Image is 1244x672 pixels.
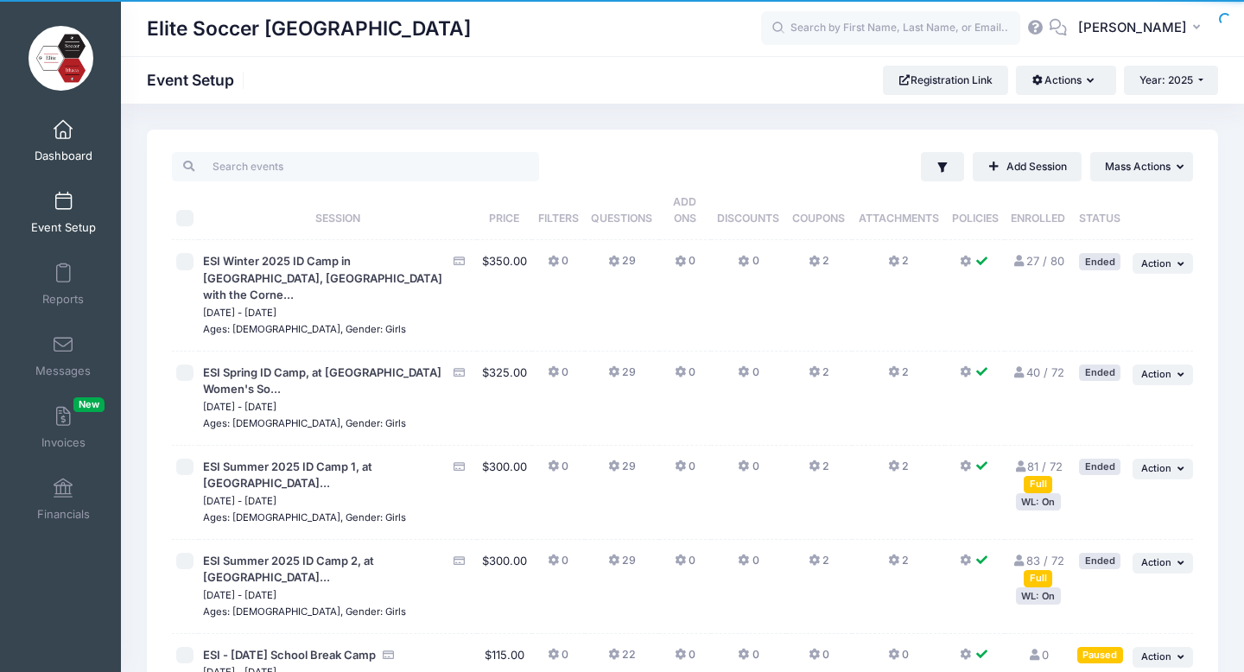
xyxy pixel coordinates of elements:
[42,292,84,307] span: Reports
[1133,365,1193,385] button: Action
[22,111,105,171] a: Dashboard
[1024,570,1052,586] div: Full
[809,459,829,484] button: 2
[675,647,695,672] button: 0
[675,553,695,578] button: 0
[1139,73,1193,86] span: Year: 2025
[1077,647,1123,663] div: Paused
[1079,253,1120,269] div: Ended
[738,253,758,278] button: 0
[172,152,539,181] input: Search events
[548,459,568,484] button: 0
[477,240,532,352] td: $350.00
[35,149,92,163] span: Dashboard
[477,540,532,634] td: $300.00
[608,459,636,484] button: 29
[761,11,1020,46] input: Search by First Name, Last Name, or Email...
[1012,254,1063,268] a: 27 / 80
[952,212,999,225] span: Policies
[1016,587,1061,604] div: WL: On
[31,220,96,235] span: Event Setup
[22,182,105,243] a: Event Setup
[203,648,376,662] span: ESI - [DATE] School Break Camp
[453,256,466,267] i: Accepting Credit Card Payments
[1105,160,1171,173] span: Mass Actions
[608,253,636,278] button: 29
[203,365,441,396] span: ESI Spring ID Camp, at [GEOGRAPHIC_DATA] Women's So...
[1141,368,1171,380] span: Action
[1090,152,1193,181] button: Mass Actions
[203,401,276,413] small: [DATE] - [DATE]
[199,181,476,240] th: Session
[382,650,396,661] i: Accepting Credit Card Payments
[203,605,406,618] small: Ages: [DEMOGRAPHIC_DATA], Gender: Girls
[945,181,1004,240] th: Policies
[675,253,695,278] button: 0
[675,365,695,390] button: 0
[608,553,636,578] button: 29
[1133,553,1193,574] button: Action
[1133,253,1193,274] button: Action
[29,26,93,91] img: Elite Soccer Ithaca
[786,181,852,240] th: Coupons
[888,553,909,578] button: 2
[973,152,1082,181] a: Add Session
[738,647,758,672] button: 0
[203,460,372,491] span: ESI Summer 2025 ID Camp 1, at [GEOGRAPHIC_DATA]...
[1141,257,1171,269] span: Action
[608,365,636,390] button: 29
[888,459,909,484] button: 2
[203,323,406,335] small: Ages: [DEMOGRAPHIC_DATA], Gender: Girls
[203,554,374,585] span: ESI Summer 2025 ID Camp 2, at [GEOGRAPHIC_DATA]...
[1016,66,1115,95] button: Actions
[548,553,568,578] button: 0
[792,212,845,225] span: Coupons
[548,253,568,278] button: 0
[203,589,276,601] small: [DATE] - [DATE]
[1078,18,1187,37] span: [PERSON_NAME]
[673,195,696,225] span: Add Ons
[453,555,466,567] i: Accepting Credit Card Payments
[548,365,568,390] button: 0
[1012,365,1063,379] a: 40 / 72
[1124,66,1218,95] button: Year: 2025
[41,435,86,450] span: Invoices
[1079,365,1120,381] div: Ended
[1133,459,1193,479] button: Action
[1133,647,1193,668] button: Action
[809,365,829,390] button: 2
[203,511,406,523] small: Ages: [DEMOGRAPHIC_DATA], Gender: Girls
[738,365,758,390] button: 0
[1027,648,1048,662] a: 0
[453,461,466,472] i: Accepting Credit Card Payments
[888,253,909,278] button: 2
[591,212,652,225] span: Questions
[548,647,568,672] button: 0
[37,507,90,522] span: Financials
[585,181,659,240] th: Questions
[675,459,695,484] button: 0
[888,365,909,390] button: 2
[809,553,829,578] button: 2
[659,181,711,240] th: Add Ons
[711,181,786,240] th: Discounts
[809,647,829,672] button: 0
[738,553,758,578] button: 0
[35,364,91,378] span: Messages
[1013,460,1063,491] a: 81 / 72 Full
[1141,650,1171,662] span: Action
[532,181,585,240] th: Filters
[203,417,406,429] small: Ages: [DEMOGRAPHIC_DATA], Gender: Girls
[453,367,466,378] i: Accepting Credit Card Payments
[717,212,779,225] span: Discounts
[203,307,276,319] small: [DATE] - [DATE]
[852,181,946,240] th: Attachments
[73,397,105,412] span: New
[1071,181,1127,240] th: Status
[22,326,105,386] a: Messages
[859,212,939,225] span: Attachments
[608,647,636,672] button: 22
[1016,493,1061,510] div: WL: On
[22,469,105,529] a: Financials
[809,253,829,278] button: 2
